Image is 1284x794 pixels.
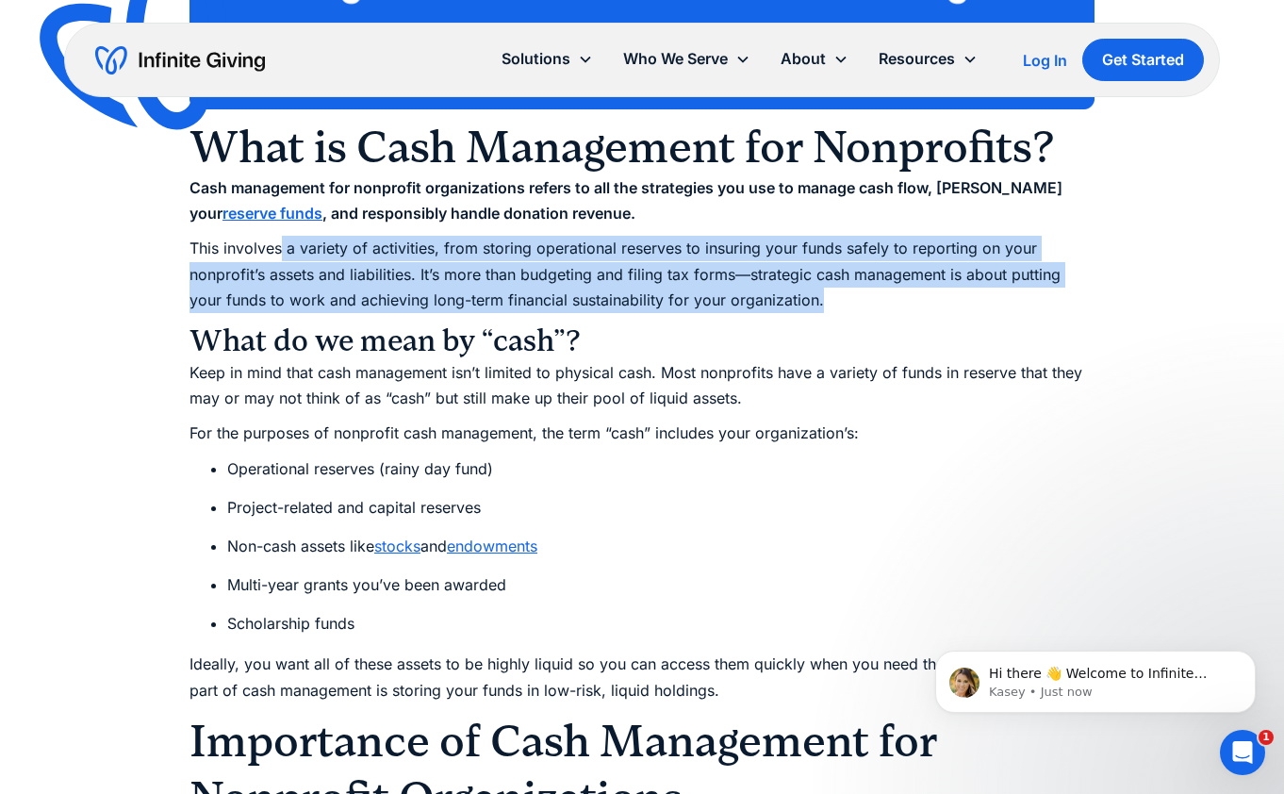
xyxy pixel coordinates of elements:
[1220,730,1265,775] iframe: Intercom live chat
[227,495,1095,521] li: Project-related and capital reserves
[227,611,1095,637] li: Scholarship funds
[781,46,826,72] div: About
[189,236,1095,313] p: This involves a variety of activities, from storing operational reserves to insuring your funds s...
[907,611,1284,743] iframe: Intercom notifications message
[765,39,864,79] div: About
[189,652,1095,703] p: Ideally, you want all of these assets to be highly liquid so you can access them quickly when you...
[879,46,955,72] div: Resources
[322,204,635,223] strong: , and responsibly handle donation revenue.
[227,534,1095,559] li: Non-cash assets like and
[623,46,728,72] div: Who We Serve
[1259,730,1274,745] span: 1
[1023,49,1067,72] a: Log In
[374,537,420,555] a: stocks
[95,45,265,75] a: home
[1082,39,1204,81] a: Get Started
[189,421,1095,446] p: For the purposes of nonprofit cash management, the term “cash” includes your organization’s:
[189,119,1095,175] h2: What is Cash Management for Nonprofits?
[486,39,608,79] div: Solutions
[864,39,993,79] div: Resources
[1023,53,1067,68] div: Log In
[222,204,322,223] a: reserve funds
[189,178,1062,223] strong: Cash management for nonprofit organizations refers to all the strategies you use to manage cash f...
[502,46,570,72] div: Solutions
[189,360,1095,411] p: Keep in mind that cash management isn’t limited to physical cash. Most nonprofits have a variety ...
[189,323,1095,360] h3: What do we mean by “cash”?
[447,537,537,555] a: endowments
[608,39,765,79] div: Who We Serve
[227,572,1095,598] li: Multi-year grants you’ve been awarded
[227,456,1095,482] li: Operational reserves (rainy day fund)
